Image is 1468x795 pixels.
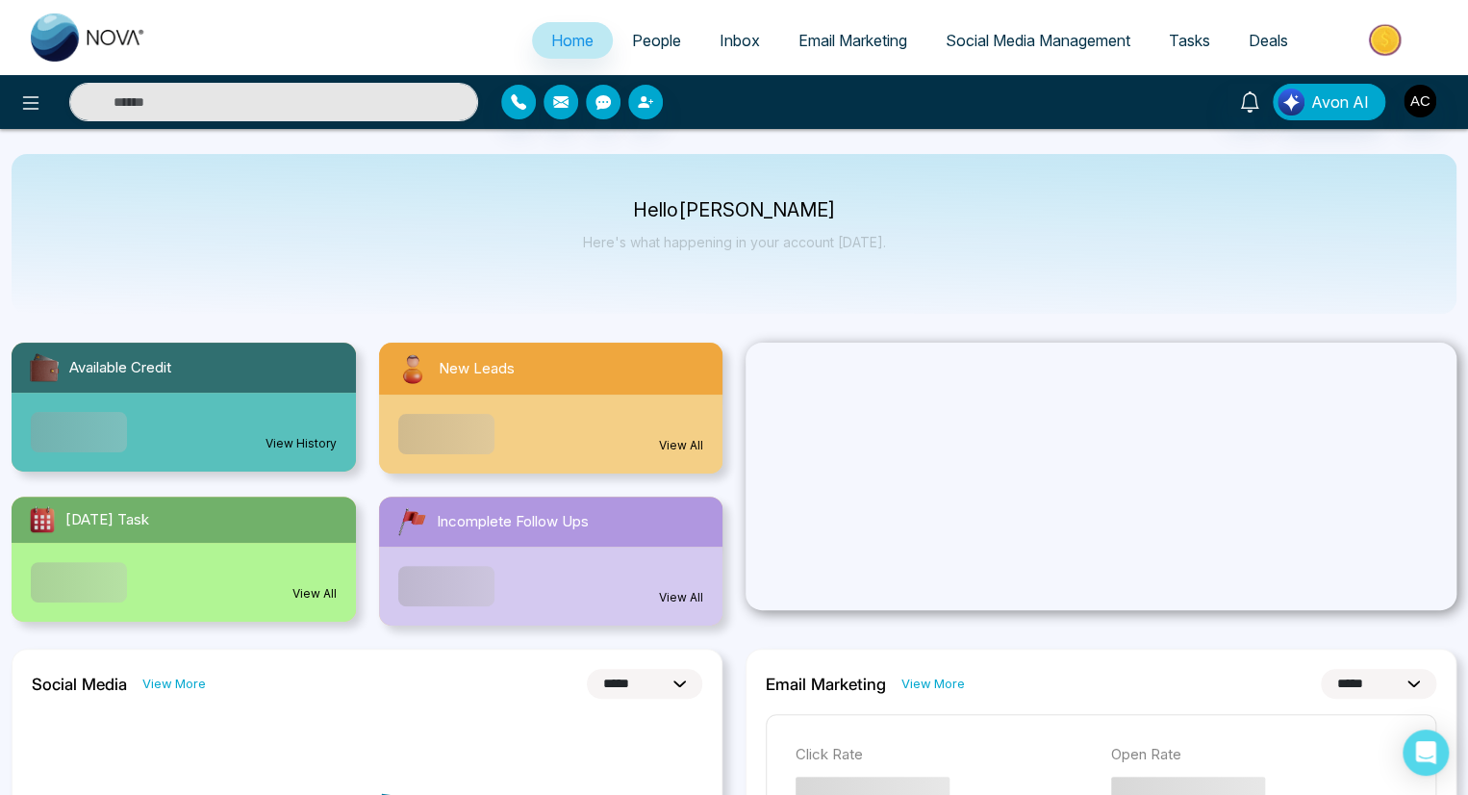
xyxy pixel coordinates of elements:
[632,31,681,50] span: People
[1404,85,1436,117] img: User Avatar
[367,497,735,626] a: Incomplete Follow UpsView All
[720,31,760,50] span: Inbox
[1403,730,1449,776] div: Open Intercom Messenger
[1317,18,1456,62] img: Market-place.gif
[613,22,700,59] a: People
[27,504,58,535] img: todayTask.svg
[1150,22,1229,59] a: Tasks
[266,435,337,452] a: View History
[1311,90,1369,114] span: Avon AI
[901,675,965,693] a: View More
[292,585,337,603] a: View All
[439,358,515,380] span: New Leads
[532,22,613,59] a: Home
[394,504,429,539] img: followUps.svg
[700,22,779,59] a: Inbox
[659,437,703,454] a: View All
[798,31,907,50] span: Email Marketing
[69,357,171,379] span: Available Credit
[437,511,589,533] span: Incomplete Follow Ups
[1111,744,1407,766] p: Open Rate
[583,202,886,218] p: Hello [PERSON_NAME]
[551,31,594,50] span: Home
[946,31,1130,50] span: Social Media Management
[926,22,1150,59] a: Social Media Management
[367,343,735,474] a: New LeadsView All
[32,675,127,694] h2: Social Media
[583,234,886,250] p: Here's what happening in your account [DATE].
[1278,89,1304,115] img: Lead Flow
[659,589,703,606] a: View All
[394,350,431,387] img: newLeads.svg
[142,675,206,693] a: View More
[796,744,1092,766] p: Click Rate
[1169,31,1210,50] span: Tasks
[779,22,926,59] a: Email Marketing
[65,509,149,531] span: [DATE] Task
[27,350,62,385] img: availableCredit.svg
[1249,31,1288,50] span: Deals
[31,13,146,62] img: Nova CRM Logo
[1229,22,1307,59] a: Deals
[1273,84,1385,120] button: Avon AI
[766,675,886,694] h2: Email Marketing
